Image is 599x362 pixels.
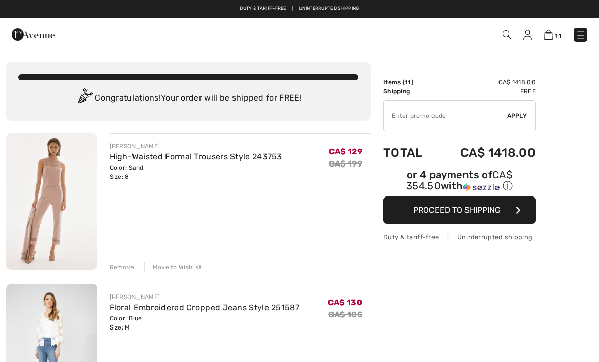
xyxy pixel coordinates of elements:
[110,314,300,332] div: Color: Blue Size: M
[503,30,511,39] img: Search
[436,136,536,170] td: CA$ 1418.00
[413,205,501,215] span: Proceed to Shipping
[436,78,536,87] td: CA$ 1418.00
[328,310,362,319] s: CA$ 185
[110,152,282,161] a: High-Waisted Formal Trousers Style 243753
[383,232,536,242] div: Duty & tariff-free | Uninterrupted shipping
[110,163,282,181] div: Color: Sand Size: 8
[436,87,536,96] td: Free
[383,196,536,224] button: Proceed to Shipping
[383,78,436,87] td: Items ( )
[18,88,358,109] div: Congratulations! Your order will be shipped for FREE!
[523,30,532,40] img: My Info
[544,30,553,40] img: Shopping Bag
[406,169,512,192] span: CA$ 354.50
[383,87,436,96] td: Shipping
[75,88,95,109] img: Congratulation2.svg
[383,136,436,170] td: Total
[384,101,507,131] input: Promo code
[329,147,362,156] span: CA$ 129
[544,28,561,41] a: 11
[110,262,135,272] div: Remove
[12,24,55,45] img: 1ère Avenue
[576,30,586,40] img: Menu
[329,159,362,169] s: CA$ 199
[144,262,202,272] div: Move to Wishlist
[383,170,536,193] div: or 4 payments of with
[328,298,362,307] span: CA$ 130
[110,292,300,302] div: [PERSON_NAME]
[110,142,282,151] div: [PERSON_NAME]
[110,303,300,312] a: Floral Embroidered Cropped Jeans Style 251587
[405,79,411,86] span: 11
[555,32,561,40] span: 11
[6,133,97,270] img: High-Waisted Formal Trousers Style 243753
[507,111,527,120] span: Apply
[463,183,500,192] img: Sezzle
[12,29,55,39] a: 1ère Avenue
[383,170,536,196] div: or 4 payments ofCA$ 354.50withSezzle Click to learn more about Sezzle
